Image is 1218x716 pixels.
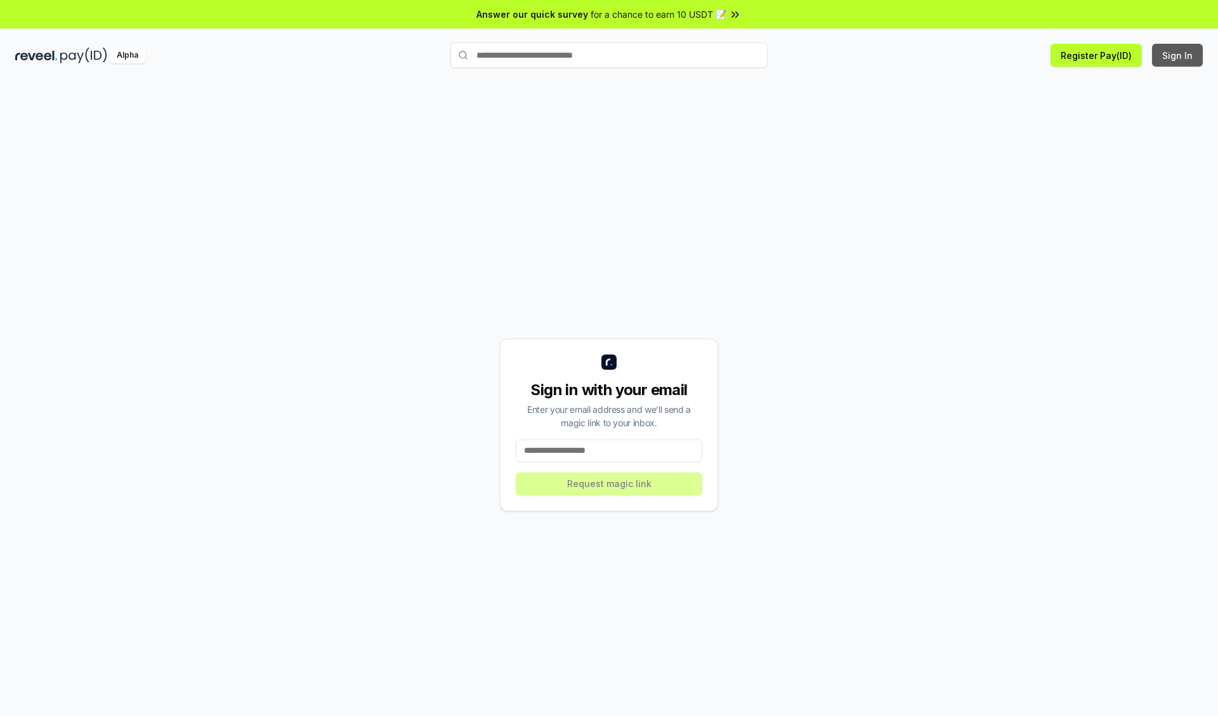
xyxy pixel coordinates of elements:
[516,380,702,400] div: Sign in with your email
[601,355,617,370] img: logo_small
[110,48,145,63] div: Alpha
[60,48,107,63] img: pay_id
[591,8,726,21] span: for a chance to earn 10 USDT 📝
[15,48,58,63] img: reveel_dark
[1051,44,1142,67] button: Register Pay(ID)
[1152,44,1203,67] button: Sign In
[476,8,588,21] span: Answer our quick survey
[516,403,702,429] div: Enter your email address and we’ll send a magic link to your inbox.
